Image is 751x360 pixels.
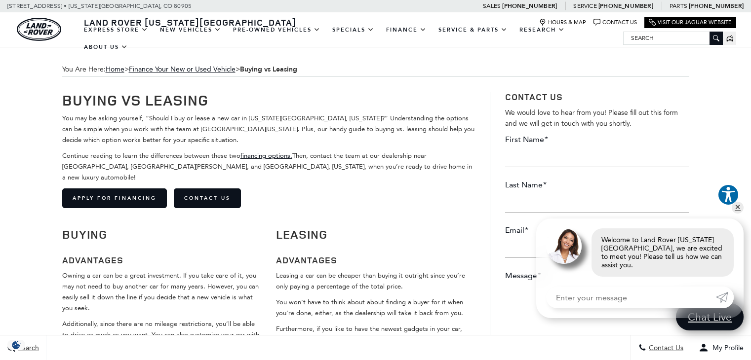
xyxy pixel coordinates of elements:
a: About Us [78,38,134,56]
img: Agent profile photo [546,228,582,264]
img: Land Rover [17,18,61,41]
p: You won’t have to think about about finding a buyer for it when you’re done, either, as the deale... [276,297,475,319]
input: Enter your message [546,287,716,308]
a: Specials [326,21,380,38]
input: Search [624,32,722,44]
button: Explore your accessibility options [717,184,739,206]
a: Land Rover [US_STATE][GEOGRAPHIC_DATA] [78,16,302,28]
section: Click to Open Cookie Consent Modal [5,340,28,350]
span: Sales [483,2,501,9]
label: Message [505,270,541,281]
a: land-rover [17,18,61,41]
span: Contact Us [646,344,683,352]
h3: Advantages [276,255,475,265]
aside: Accessibility Help Desk [717,184,739,208]
span: Parts [670,2,687,9]
p: You may be asking yourself, “Should I buy or lease a new car in [US_STATE][GEOGRAPHIC_DATA], [US_... [62,113,475,145]
img: Opt-Out Icon [5,340,28,350]
a: New Vehicles [154,21,227,38]
a: financing options. [240,152,292,159]
a: Hours & Map [539,19,586,26]
span: We would love to hear from you! Please fill out this form and we will get in touch with you shortly. [505,108,678,128]
h3: Contact Us [505,92,689,103]
a: Research [514,21,571,38]
h2: BUYING [62,228,261,241]
a: [PHONE_NUMBER] [502,2,557,10]
a: Pre-Owned Vehicles [227,21,326,38]
p: Continue reading to learn the differences between these two Then, contact the team at our dealers... [62,150,475,183]
a: Service & Parts [433,21,514,38]
a: Submit [716,287,734,308]
strong: Buying vs Leasing [240,65,297,74]
a: [PHONE_NUMBER] [598,2,653,10]
nav: Main Navigation [78,21,623,56]
p: Leasing a car can be cheaper than buying it outright since you’re only paying a percentage of the... [276,270,475,292]
span: > [129,65,297,73]
label: Last Name [505,180,547,190]
input: Email* [505,238,689,258]
span: Land Rover [US_STATE][GEOGRAPHIC_DATA] [84,16,296,28]
p: Owning a car can be a great investment. If you take care of it, you may not need to buy another c... [62,270,261,314]
a: Visit Our Jaguar Website [649,19,732,26]
a: Finance Your New or Used Vehicle [129,65,236,73]
a: EXPRESS STORE [78,21,154,38]
a: Home [106,65,124,73]
span: Service [573,2,596,9]
textarea: Message* [505,284,689,343]
a: Finance [380,21,433,38]
span: My Profile [709,344,744,352]
button: Open user profile menu [691,335,751,360]
div: Breadcrumbs [62,62,689,77]
a: [PHONE_NUMBER] [689,2,744,10]
input: First Name* [505,147,689,167]
span: You Are Here: [62,62,689,77]
a: [STREET_ADDRESS] • [US_STATE][GEOGRAPHIC_DATA], CO 80905 [7,2,192,9]
h3: Advantages [62,255,261,265]
div: Welcome to Land Rover [US_STATE][GEOGRAPHIC_DATA], we are excited to meet you! Please tell us how... [592,228,734,277]
a: Contact Us [593,19,637,26]
span: > [106,65,297,73]
label: First Name [505,134,548,145]
h2: LEASING [276,228,475,241]
a: APPLY FOR FINANCING [62,188,167,208]
input: Last Name* [505,193,689,213]
label: Email [505,225,528,236]
a: CONTACT US [174,188,241,208]
h1: Buying vs Leasing [62,92,475,108]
